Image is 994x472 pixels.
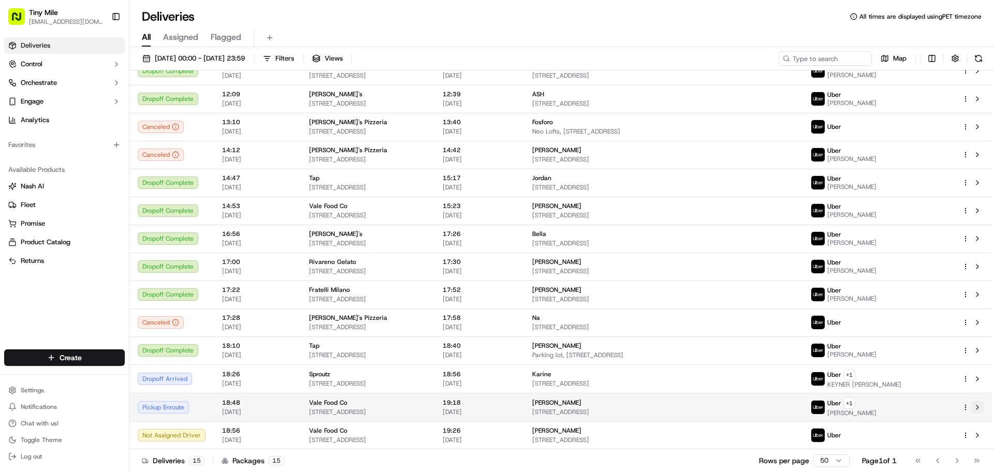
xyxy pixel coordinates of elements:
[443,379,516,388] span: [DATE]
[811,260,825,273] img: uber-new-logo.jpeg
[532,71,794,80] span: [STREET_ADDRESS]
[532,239,794,247] span: [STREET_ADDRESS]
[4,178,125,195] button: Nash AI
[21,403,57,411] span: Notifications
[103,175,125,183] span: Pylon
[309,267,426,275] span: [STREET_ADDRESS]
[827,380,901,389] span: KEYNER [PERSON_NAME]
[811,288,825,301] img: uber-new-logo.jpeg
[532,99,794,108] span: [STREET_ADDRESS]
[532,323,794,331] span: [STREET_ADDRESS]
[138,316,184,329] div: Canceled
[532,351,794,359] span: Parking lot, [STREET_ADDRESS]
[222,99,293,108] span: [DATE]
[811,92,825,106] img: uber-new-logo.jpeg
[827,399,841,407] span: Uber
[532,146,581,154] span: [PERSON_NAME]
[827,91,841,99] span: Uber
[29,7,58,18] button: Tiny Mile
[309,99,426,108] span: [STREET_ADDRESS]
[827,239,876,247] span: [PERSON_NAME]
[443,183,516,191] span: [DATE]
[532,436,794,444] span: [STREET_ADDRESS]
[138,149,184,161] div: Canceled
[142,8,195,25] h1: Deliveries
[21,219,45,228] span: Promise
[4,234,125,250] button: Product Catalog
[309,426,347,435] span: Vale Food Co
[893,54,907,63] span: Map
[10,99,29,117] img: 1736555255976-a54dd68f-1ca7-489b-9aae-adbdc363a1c4
[443,71,516,80] span: [DATE]
[35,99,170,109] div: Start new chat
[4,449,125,464] button: Log out
[811,344,825,357] img: uber-new-logo.jpeg
[443,90,516,98] span: 12:39
[309,370,330,378] span: Sproutz
[811,204,825,217] img: uber-new-logo.jpeg
[29,18,103,26] span: [EMAIL_ADDRESS][DOMAIN_NAME]
[176,102,188,114] button: Start new chat
[222,267,293,275] span: [DATE]
[443,351,516,359] span: [DATE]
[532,230,546,238] span: Bella
[83,146,170,165] a: 💻API Documentation
[443,286,516,294] span: 17:52
[4,4,107,29] button: Tiny Mile[EMAIL_ADDRESS][DOMAIN_NAME]
[60,352,82,363] span: Create
[308,51,347,66] button: Views
[222,408,293,416] span: [DATE]
[309,323,426,331] span: [STREET_ADDRESS]
[309,342,319,350] span: Tap
[4,93,125,110] button: Engage
[532,202,581,210] span: [PERSON_NAME]
[309,146,387,154] span: [PERSON_NAME]'s Pizzeria
[142,31,151,43] span: All
[8,219,121,228] a: Promise
[155,54,245,63] span: [DATE] 00:00 - [DATE] 23:59
[309,202,347,210] span: Vale Food Co
[309,155,426,164] span: [STREET_ADDRESS]
[4,137,125,153] div: Favorites
[443,146,516,154] span: 14:42
[4,383,125,397] button: Settings
[827,99,876,107] span: [PERSON_NAME]
[971,51,986,66] button: Refresh
[138,121,184,133] button: Canceled
[21,41,50,50] span: Deliveries
[325,54,343,63] span: Views
[309,239,426,247] span: [STREET_ADDRESS]
[827,342,841,350] span: Uber
[827,371,841,379] span: Uber
[309,258,356,266] span: Rivareno Gelato
[4,56,125,72] button: Control
[532,267,794,275] span: [STREET_ADDRESS]
[827,146,841,155] span: Uber
[222,230,293,238] span: 16:56
[862,455,897,466] div: Page 1 of 1
[275,54,294,63] span: Filters
[222,436,293,444] span: [DATE]
[532,295,794,303] span: [STREET_ADDRESS]
[532,342,581,350] span: [PERSON_NAME]
[222,286,293,294] span: 17:22
[811,372,825,386] img: uber-new-logo.jpeg
[222,174,293,182] span: 14:47
[222,239,293,247] span: [DATE]
[443,426,516,435] span: 19:26
[163,31,198,43] span: Assigned
[4,349,125,366] button: Create
[222,146,293,154] span: 14:12
[4,197,125,213] button: Fleet
[443,127,516,136] span: [DATE]
[309,314,387,322] span: [PERSON_NAME]'s Pizzeria
[4,37,125,54] a: Deliveries
[811,401,825,414] img: uber-new-logo.jpeg
[532,211,794,219] span: [STREET_ADDRESS]
[443,99,516,108] span: [DATE]
[827,318,841,327] span: Uber
[811,232,825,245] img: uber-new-logo.jpeg
[222,211,293,219] span: [DATE]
